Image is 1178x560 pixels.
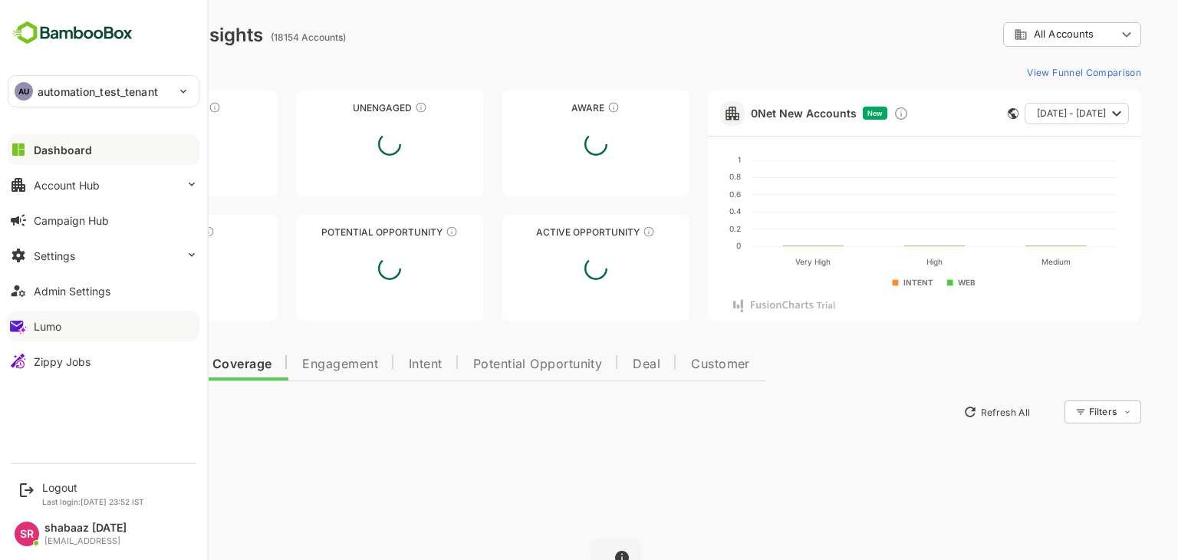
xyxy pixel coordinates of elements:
div: Campaign Hub [34,214,109,227]
text: 0 [683,241,687,250]
div: SR [15,522,39,546]
span: [DATE] - [DATE] [983,104,1052,124]
div: Potential Opportunity [242,226,429,238]
button: Settings [8,240,199,271]
div: Unengaged [242,102,429,114]
span: Deal [579,358,607,371]
span: All Accounts [980,28,1040,40]
button: Admin Settings [8,275,199,306]
button: Account Hub [8,170,199,200]
div: These accounts have open opportunities which might be at any of the Sales Stages [589,226,601,238]
button: Campaign Hub [8,205,199,236]
button: Zippy Jobs [8,346,199,377]
div: Discover new ICP-fit accounts showing engagement — via intent surges, anonymous website visits, L... [840,106,855,121]
div: Filters [1035,406,1063,417]
text: 0.6 [676,189,687,199]
div: Engaged [37,226,224,238]
div: Unreached [37,102,224,114]
span: Data Quality and Coverage [52,358,218,371]
span: Potential Opportunity [420,358,549,371]
div: Dashboard Insights [37,24,209,46]
div: These accounts are MQAs and can be passed on to Inside Sales [392,226,404,238]
text: 0.8 [676,172,687,181]
img: BambooboxFullLogoMark.5f36c76dfaba33ec1ec1367b70bb1252.svg [8,18,137,48]
div: Zippy Jobs [34,355,90,368]
div: Active Opportunity [449,226,636,238]
a: 0Net New Accounts [697,107,803,120]
ag: (18154 Accounts) [217,31,297,43]
div: These accounts are warm, further nurturing would qualify them to MQAs [149,226,161,238]
button: Lumo [8,311,199,341]
div: All Accounts [960,28,1063,41]
div: Logout [42,481,144,494]
p: Last login: [DATE] 23:52 IST [42,497,144,506]
span: Engagement [248,358,324,371]
text: High [873,257,889,267]
div: Settings [34,249,75,262]
text: 0.4 [676,206,687,216]
div: [EMAIL_ADDRESS] [44,536,127,546]
button: Refresh All [903,400,983,424]
button: Dashboard [8,134,199,165]
text: 1 [684,155,687,164]
div: Filters [1034,398,1088,426]
text: Medium [988,257,1017,266]
button: New Insights [37,398,149,426]
div: Lumo [34,320,61,333]
div: These accounts have just entered the buying cycle and need further nurturing [554,101,566,114]
div: These accounts have not been engaged with for a defined time period [155,101,167,114]
div: AU [15,82,33,100]
button: [DATE] - [DATE] [971,103,1075,124]
span: Customer [637,358,696,371]
div: shabaaz [DATE] [44,522,127,535]
div: Aware [449,102,636,114]
span: New [814,109,829,117]
div: These accounts have not shown enough engagement and need nurturing [361,101,373,114]
div: AUautomation_test_tenant [8,76,199,107]
div: Admin Settings [34,285,110,298]
text: Very High [742,257,777,267]
p: automation_test_tenant [38,84,158,100]
button: View Funnel Comparison [967,60,1088,84]
text: 0.2 [676,224,687,233]
div: Account Hub [34,179,100,192]
div: Dashboard [34,143,92,156]
div: This card does not support filter and segments [954,108,965,119]
div: All Accounts [949,20,1088,50]
span: Intent [355,358,389,371]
